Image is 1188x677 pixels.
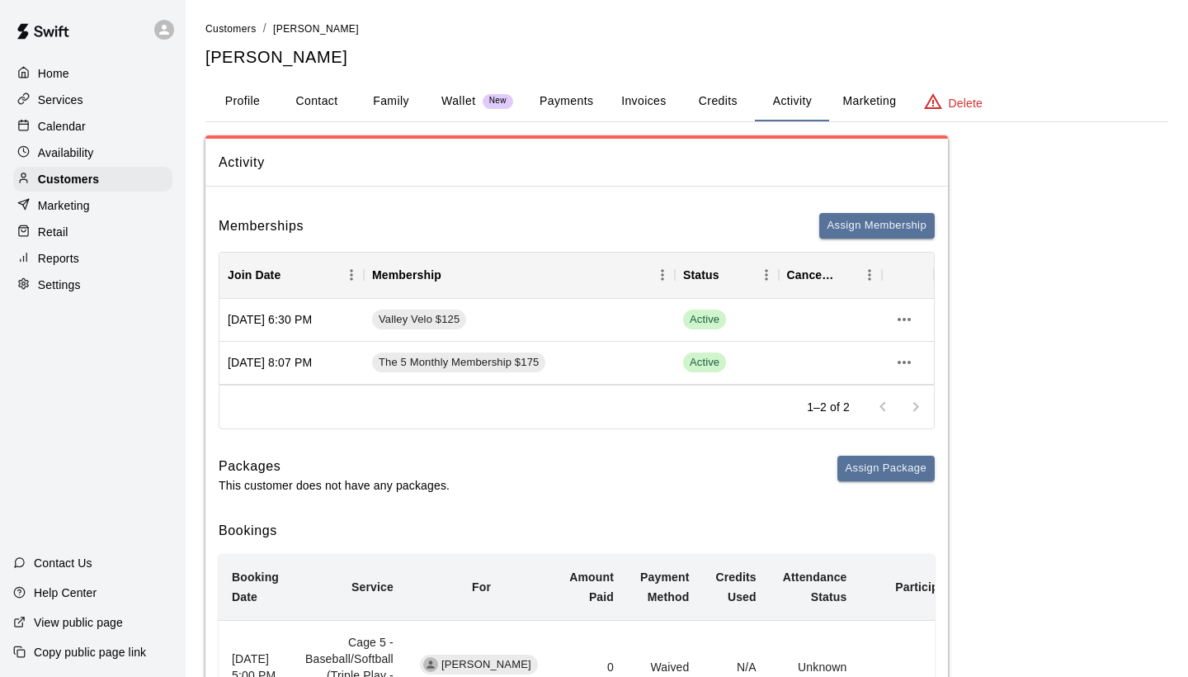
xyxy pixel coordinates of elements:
div: Cancel Date [779,252,883,298]
span: Valley Velo $125 [372,312,466,328]
p: Retail [38,224,68,240]
button: more actions [890,305,918,334]
nav: breadcrumb [205,20,1168,38]
p: Delete [949,95,983,111]
span: Active [683,312,726,328]
button: Marketing [829,82,909,121]
p: Customers [38,171,99,187]
b: Service [351,580,394,594]
b: Amount Paid [569,570,614,604]
a: Settings [13,272,172,297]
div: Cancel Date [787,252,835,298]
a: Valley Velo $125 [372,310,472,329]
button: Activity [755,82,829,121]
button: Payments [526,82,606,121]
a: Home [13,61,172,86]
button: Menu [857,263,882,287]
a: Marketing [13,193,172,218]
b: Participating Staff [895,580,997,594]
button: Credits [681,82,755,121]
p: Marketing [38,197,90,214]
div: [DATE] 8:07 PM [219,342,364,385]
span: Activity [219,152,935,173]
a: Calendar [13,114,172,139]
button: Family [354,82,428,121]
p: Services [38,92,83,108]
span: Active [683,355,726,371]
p: Wallet [441,92,476,110]
li: / [263,20,266,37]
a: Reports [13,246,172,271]
p: Calendar [38,118,86,135]
div: [DATE] 6:30 PM [219,299,364,342]
button: Menu [650,263,675,287]
b: Booking Date [232,570,279,604]
p: View public page [34,614,123,631]
p: Help Center [34,585,97,601]
p: Home [38,65,69,82]
button: Assign Package [837,456,935,481]
p: Settings [38,277,81,293]
span: Active [683,353,726,372]
div: Join Date [228,252,280,298]
a: Customers [13,167,172,192]
div: Join Date [219,252,364,298]
h5: [PERSON_NAME] [205,46,1168,69]
div: Status [683,252,719,298]
button: Sort [280,263,304,286]
h6: Memberships [219,215,304,237]
a: The 5 Monthly Membership $175 [372,353,551,372]
p: None [874,659,997,675]
b: Credits Used [715,570,756,604]
div: Membership [372,252,441,298]
a: Customers [205,21,257,35]
span: New [483,96,513,107]
button: Assign Membership [819,213,935,239]
button: Profile [205,82,280,121]
button: Sort [719,263,742,286]
span: [PERSON_NAME] [435,657,538,673]
p: This customer does not have any packages. [219,477,450,494]
span: The 5 Monthly Membership $175 [372,355,545,371]
button: more actions [890,348,918,376]
p: 1–2 of 2 [807,399,850,415]
h6: Packages [219,456,450,477]
button: Menu [754,263,779,287]
div: Status [675,252,779,298]
span: Active [683,310,726,329]
div: basic tabs example [205,82,1168,121]
button: Menu [339,263,364,287]
b: For [472,580,491,594]
div: Vincent Chiang [423,657,438,672]
a: Services [13,88,172,112]
span: [PERSON_NAME] [273,23,359,35]
a: Retail [13,220,172,244]
button: Invoices [606,82,681,121]
p: Copy public page link [34,644,146,660]
button: Contact [280,82,354,121]
p: Reports [38,250,79,267]
div: Membership [364,252,675,298]
a: Availability [13,140,172,165]
p: Availability [38,144,94,161]
span: Customers [205,23,257,35]
button: Sort [834,263,857,286]
p: Contact Us [34,555,92,571]
button: Sort [441,263,464,286]
h6: Bookings [219,520,935,542]
b: Attendance Status [783,570,847,604]
b: Payment Method [640,570,689,604]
